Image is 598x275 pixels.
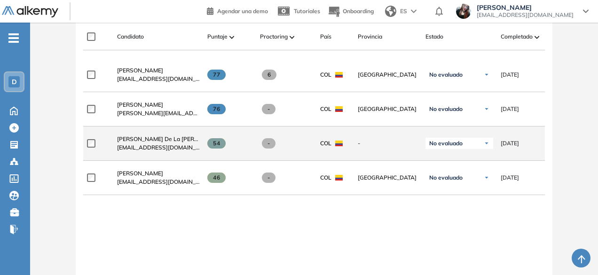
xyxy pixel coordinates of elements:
[335,141,343,146] img: COL
[335,175,343,181] img: COL
[425,32,443,41] span: Estado
[358,105,418,113] span: [GEOGRAPHIC_DATA]
[320,105,331,113] span: COL
[207,70,226,80] span: 77
[484,72,489,78] img: Ícono de flecha
[117,135,200,143] a: [PERSON_NAME] De La [PERSON_NAME]
[262,138,275,149] span: -
[117,170,163,177] span: [PERSON_NAME]
[207,173,226,183] span: 46
[117,101,163,108] span: [PERSON_NAME]
[117,101,200,109] a: [PERSON_NAME]
[117,135,228,142] span: [PERSON_NAME] De La [PERSON_NAME]
[335,106,343,112] img: COL
[358,173,418,182] span: [GEOGRAPHIC_DATA]
[207,32,228,41] span: Puntaje
[207,5,268,16] a: Agendar una demo
[358,71,418,79] span: [GEOGRAPHIC_DATA]
[117,32,144,41] span: Candidato
[117,75,200,83] span: [EMAIL_ADDRESS][DOMAIN_NAME]
[477,4,574,11] span: [PERSON_NAME]
[385,6,396,17] img: world
[117,67,163,74] span: [PERSON_NAME]
[117,178,200,186] span: [EMAIL_ADDRESS][DOMAIN_NAME]
[207,138,226,149] span: 54
[2,6,58,18] img: Logo
[343,8,374,15] span: Onboarding
[320,71,331,79] span: COL
[207,104,226,114] span: 76
[484,175,489,181] img: Ícono de flecha
[117,169,200,178] a: [PERSON_NAME]
[262,173,275,183] span: -
[535,36,539,39] img: [missing "en.ARROW_ALT" translation]
[12,78,17,86] span: D
[262,104,275,114] span: -
[8,37,19,39] i: -
[484,141,489,146] img: Ícono de flecha
[400,7,407,16] span: ES
[358,139,418,148] span: -
[217,8,268,15] span: Agendar una demo
[260,32,288,41] span: Proctoring
[484,106,489,112] img: Ícono de flecha
[501,139,519,148] span: [DATE]
[335,72,343,78] img: COL
[320,173,331,182] span: COL
[294,8,320,15] span: Tutoriales
[290,36,294,39] img: [missing "en.ARROW_ALT" translation]
[328,1,374,22] button: Onboarding
[117,143,200,152] span: [EMAIL_ADDRESS][DOMAIN_NAME]
[262,70,276,80] span: 6
[320,139,331,148] span: COL
[477,11,574,19] span: [EMAIL_ADDRESS][DOMAIN_NAME]
[358,32,382,41] span: Provincia
[501,105,519,113] span: [DATE]
[411,9,417,13] img: arrow
[429,71,463,79] span: No evaluado
[501,32,533,41] span: Completado
[429,105,463,113] span: No evaluado
[429,174,463,181] span: No evaluado
[501,173,519,182] span: [DATE]
[229,36,234,39] img: [missing "en.ARROW_ALT" translation]
[429,140,463,147] span: No evaluado
[320,32,331,41] span: País
[501,71,519,79] span: [DATE]
[117,66,200,75] a: [PERSON_NAME]
[117,109,200,118] span: [PERSON_NAME][EMAIL_ADDRESS][DOMAIN_NAME]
